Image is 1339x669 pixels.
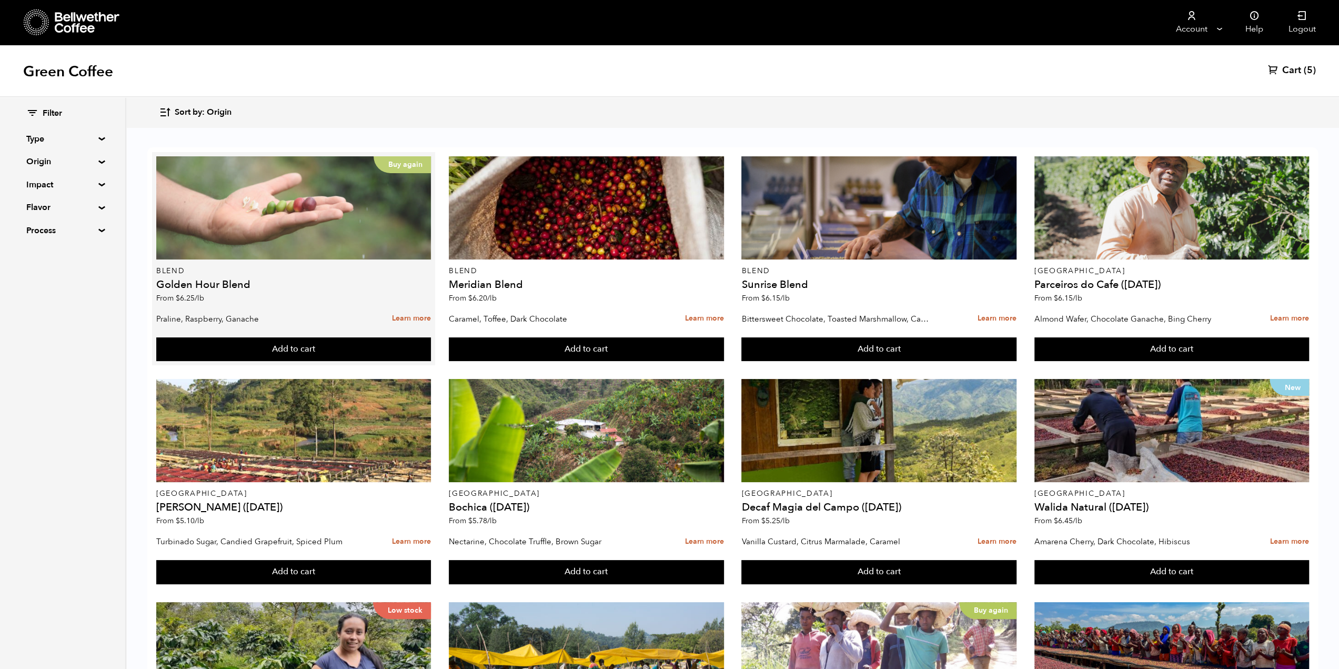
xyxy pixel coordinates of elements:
button: Add to cart [449,337,723,362]
p: Buy again [374,156,431,173]
p: Buy again [959,602,1016,619]
a: Learn more [1270,307,1309,330]
button: Add to cart [1034,337,1309,362]
button: Sort by: Origin [159,100,231,125]
p: Amarena Cherry, Dark Chocolate, Hibiscus [1034,534,1221,550]
h4: Golden Hour Blend [156,279,431,290]
span: From [741,516,789,526]
bdi: 6.15 [761,293,789,303]
p: [GEOGRAPHIC_DATA] [1034,267,1309,275]
summary: Origin [26,155,99,168]
summary: Process [26,224,99,237]
h4: [PERSON_NAME] ([DATE]) [156,502,431,513]
p: New [1270,379,1309,396]
a: Learn more [685,307,724,330]
p: [GEOGRAPHIC_DATA] [1034,490,1309,497]
summary: Flavor [26,201,99,214]
summary: Type [26,133,99,145]
bdi: 6.25 [176,293,204,303]
button: Add to cart [741,337,1016,362]
bdi: 5.10 [176,516,204,526]
a: Learn more [392,531,431,553]
p: Low stock [373,602,431,619]
h4: Decaf Magia del Campo ([DATE]) [741,502,1016,513]
h4: Walida Natural ([DATE]) [1034,502,1309,513]
p: Nectarine, Chocolate Truffle, Brown Sugar [449,534,636,550]
button: Add to cart [156,337,431,362]
span: From [156,293,204,303]
h1: Green Coffee [23,62,113,81]
span: $ [761,293,765,303]
span: From [741,293,789,303]
span: From [1034,516,1082,526]
p: [GEOGRAPHIC_DATA] [741,490,1016,497]
a: Learn more [978,531,1016,553]
span: /lb [487,293,497,303]
p: Turbinado Sugar, Candied Grapefruit, Spiced Plum [156,534,343,550]
summary: Impact [26,178,99,191]
button: Add to cart [156,560,431,584]
a: Learn more [1270,531,1309,553]
span: /lb [195,516,204,526]
a: Learn more [392,307,431,330]
bdi: 5.25 [761,516,789,526]
span: /lb [780,293,789,303]
span: /lb [1073,293,1082,303]
p: Caramel, Toffee, Dark Chocolate [449,311,636,327]
span: $ [468,293,472,303]
p: Praline, Raspberry, Ganache [156,311,343,327]
p: Almond Wafer, Chocolate Ganache, Bing Cherry [1034,311,1221,327]
span: $ [176,516,180,526]
button: Add to cart [1034,560,1309,584]
span: $ [1054,516,1058,526]
span: $ [176,293,180,303]
button: Add to cart [741,560,1016,584]
h4: Bochica ([DATE]) [449,502,723,513]
span: From [449,516,497,526]
p: Bittersweet Chocolate, Toasted Marshmallow, Candied Orange, Praline [741,311,928,327]
p: Blend [741,267,1016,275]
p: Blend [449,267,723,275]
a: Cart (5) [1268,64,1316,77]
bdi: 5.78 [468,516,497,526]
h4: Parceiros do Cafe ([DATE]) [1034,279,1309,290]
bdi: 6.45 [1054,516,1082,526]
span: (5) [1304,64,1316,77]
p: Blend [156,267,431,275]
span: $ [761,516,765,526]
span: $ [468,516,472,526]
p: Vanilla Custard, Citrus Marmalade, Caramel [741,534,928,550]
bdi: 6.20 [468,293,497,303]
span: /lb [487,516,497,526]
a: Buy again [156,156,431,259]
span: From [156,516,204,526]
span: $ [1054,293,1058,303]
span: /lb [195,293,204,303]
h4: Sunrise Blend [741,279,1016,290]
h4: Meridian Blend [449,279,723,290]
p: [GEOGRAPHIC_DATA] [156,490,431,497]
span: From [1034,293,1082,303]
span: /lb [780,516,789,526]
a: Learn more [978,307,1016,330]
button: Add to cart [449,560,723,584]
a: New [1034,379,1309,482]
p: [GEOGRAPHIC_DATA] [449,490,723,497]
a: Learn more [685,531,724,553]
span: Cart [1282,64,1301,77]
span: From [449,293,497,303]
span: Sort by: Origin [175,107,231,118]
bdi: 6.15 [1054,293,1082,303]
span: /lb [1073,516,1082,526]
span: Filter [43,108,62,119]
